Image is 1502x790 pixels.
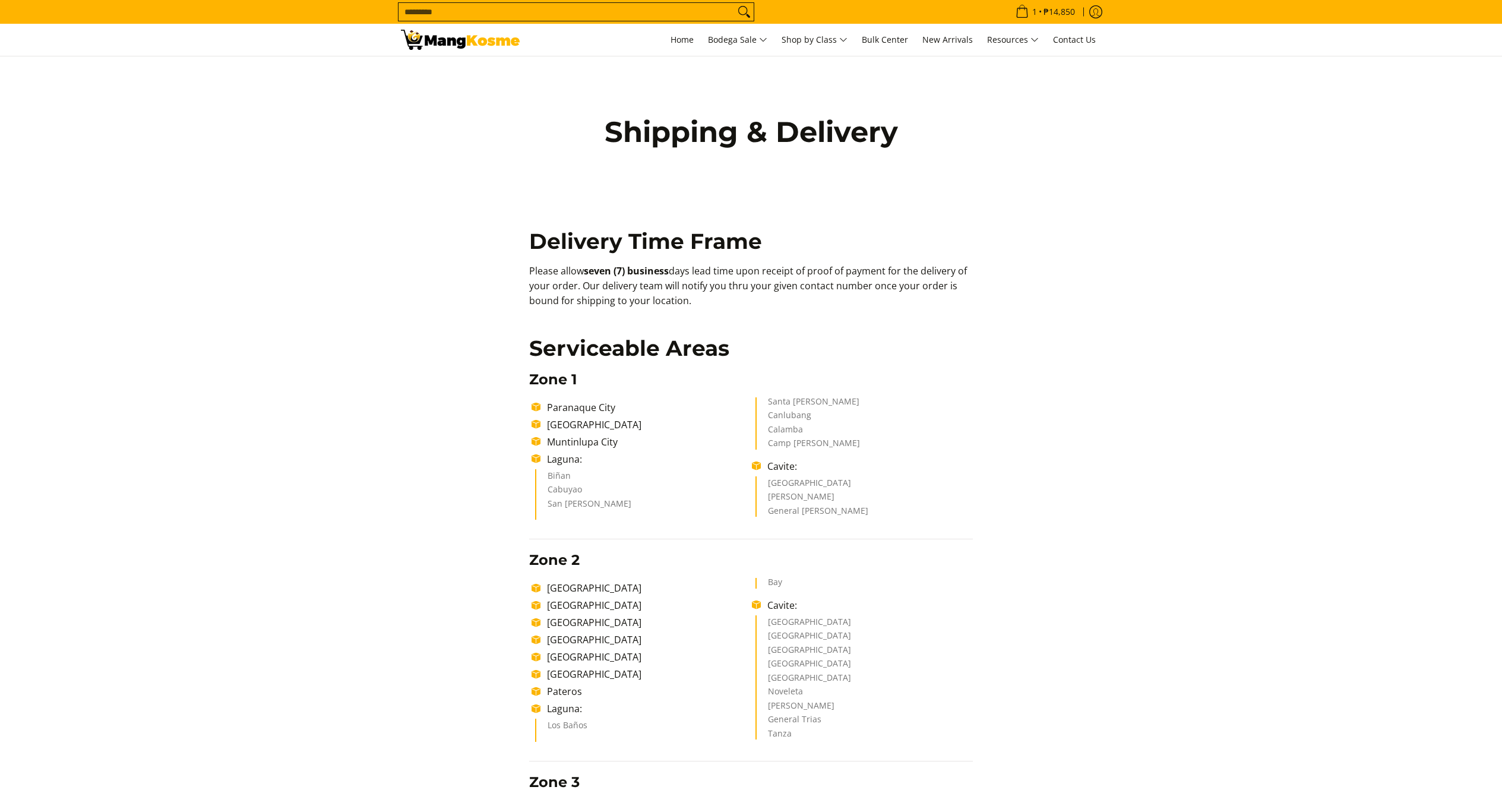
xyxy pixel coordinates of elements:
h2: Delivery Time Frame [529,228,973,255]
li: [GEOGRAPHIC_DATA] [768,674,961,688]
li: Santa [PERSON_NAME] [768,397,961,412]
li: Laguna: [541,701,752,716]
a: Home [665,24,700,56]
b: seven (7) business [584,264,669,277]
span: Bodega Sale [708,33,767,48]
li: [GEOGRAPHIC_DATA] [541,667,752,681]
li: [GEOGRAPHIC_DATA] [768,479,961,493]
img: Shipping &amp; Delivery Page l Mang Kosme: Home Appliances Warehouse Sale! [401,30,520,50]
span: Paranaque City [547,401,615,414]
span: 1 [1030,8,1039,16]
li: General Trias [768,715,961,729]
p: Please allow days lead time upon receipt of proof of payment for the delivery of your order. Our ... [529,264,973,320]
h2: Serviceable Areas [529,335,973,362]
span: Resources [987,33,1039,48]
li: Cavite: [761,459,972,473]
li: Tanza [768,729,961,740]
li: [GEOGRAPHIC_DATA] [768,646,961,660]
h1: Shipping & Delivery [579,114,924,150]
li: [GEOGRAPHIC_DATA] [541,650,752,664]
li: Muntinlupa City [541,435,752,449]
span: Shop by Class [782,33,848,48]
span: ₱14,850 [1042,8,1077,16]
span: Contact Us [1053,34,1096,45]
li: Biñan [548,472,741,486]
li: [GEOGRAPHIC_DATA] [541,633,752,647]
li: General [PERSON_NAME] [768,507,961,517]
li: [GEOGRAPHIC_DATA] [768,631,961,646]
nav: Main Menu [532,24,1102,56]
a: Contact Us [1047,24,1102,56]
li: San [PERSON_NAME] [548,500,741,514]
li: [PERSON_NAME] [768,492,961,507]
a: Resources [981,24,1045,56]
a: Bodega Sale [702,24,773,56]
button: Search [735,3,754,21]
li: Noveleta [768,687,961,701]
a: Bulk Center [856,24,914,56]
span: New Arrivals [922,34,973,45]
li: Cavite: [761,598,972,612]
h3: Zone 2 [529,551,973,569]
li: [GEOGRAPHIC_DATA] [541,581,752,595]
li: Bay [768,578,961,589]
span: • [1012,5,1079,18]
li: Calamba [768,425,961,440]
h3: Zone 1 [529,371,973,388]
li: [GEOGRAPHIC_DATA] [541,598,752,612]
span: Home [671,34,694,45]
li: [PERSON_NAME] [768,701,961,716]
a: New Arrivals [916,24,979,56]
li: [GEOGRAPHIC_DATA] [768,659,961,674]
li: [GEOGRAPHIC_DATA] [541,615,752,630]
li: Los Baños [548,721,741,735]
li: Pateros [541,684,752,699]
span: Bulk Center [862,34,908,45]
li: [GEOGRAPHIC_DATA] [541,418,752,432]
li: Laguna: [541,452,752,466]
li: Canlubang [768,411,961,425]
li: [GEOGRAPHIC_DATA] [768,618,961,632]
li: Camp [PERSON_NAME] [768,439,961,450]
li: Cabuyao [548,485,741,500]
a: Shop by Class [776,24,853,56]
